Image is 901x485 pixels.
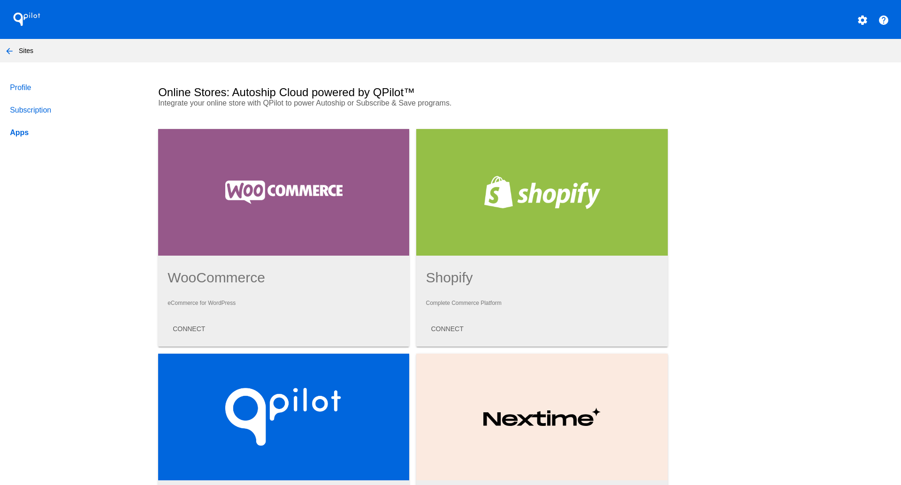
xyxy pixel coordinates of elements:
[4,45,15,57] mat-icon: arrow_back
[8,121,142,144] a: Apps
[168,300,400,306] p: eCommerce for WordPress
[173,325,205,333] span: CONNECT
[431,325,463,333] span: CONNECT
[423,320,471,337] button: CONNECT
[158,86,415,99] h2: Online Stores: Autoship Cloud powered by QPilot™
[426,300,658,306] p: Complete Commerce Platform
[426,270,658,286] h1: Shopify
[857,15,868,26] mat-icon: settings
[8,10,46,29] h1: QPilot
[878,15,889,26] mat-icon: help
[158,99,532,107] p: Integrate your online store with QPilot to power Autoship or Subscribe & Save programs.
[8,76,142,99] a: Profile
[8,99,142,121] a: Subscription
[168,270,400,286] h1: WooCommerce
[165,320,213,337] button: CONNECT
